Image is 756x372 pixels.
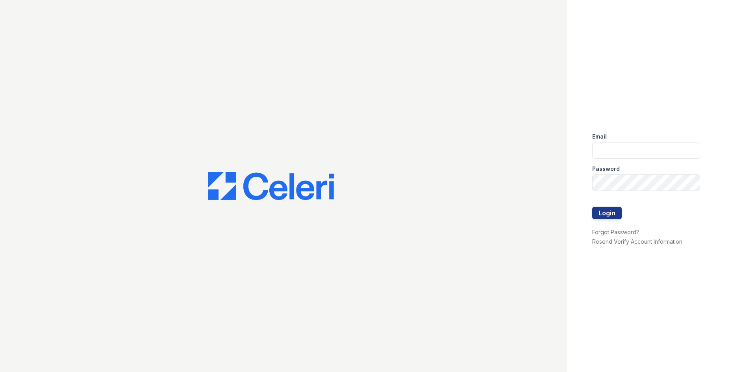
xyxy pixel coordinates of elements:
[592,238,682,245] a: Resend Verify Account Information
[592,133,607,141] label: Email
[592,229,639,235] a: Forgot Password?
[208,172,334,200] img: CE_Logo_Blue-a8612792a0a2168367f1c8372b55b34899dd931a85d93a1a3d3e32e68fde9ad4.png
[592,207,622,219] button: Login
[592,165,620,173] label: Password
